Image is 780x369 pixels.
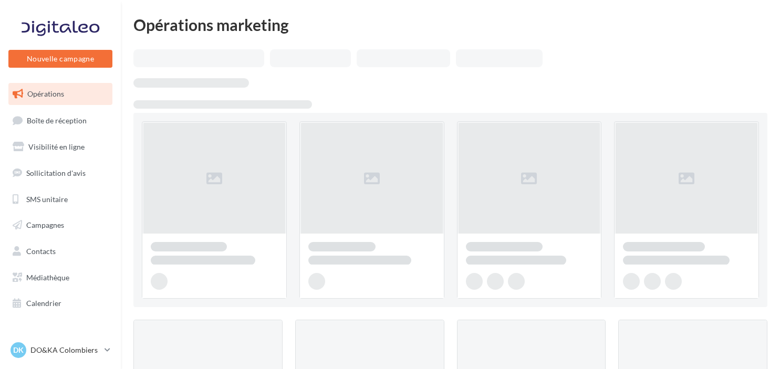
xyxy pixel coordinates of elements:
[27,115,87,124] span: Boîte de réception
[8,340,112,360] a: DK DO&KA Colombiers
[6,136,115,158] a: Visibilité en ligne
[13,345,24,355] span: DK
[26,220,64,229] span: Campagnes
[26,247,56,256] span: Contacts
[26,168,86,177] span: Sollicitation d'avis
[6,267,115,289] a: Médiathèque
[6,240,115,262] a: Contacts
[133,17,767,33] div: Opérations marketing
[27,89,64,98] span: Opérations
[6,214,115,236] a: Campagnes
[30,345,100,355] p: DO&KA Colombiers
[6,109,115,132] a: Boîte de réception
[6,162,115,184] a: Sollicitation d'avis
[6,83,115,105] a: Opérations
[26,194,68,203] span: SMS unitaire
[6,188,115,210] a: SMS unitaire
[6,292,115,314] a: Calendrier
[8,50,112,68] button: Nouvelle campagne
[26,299,61,308] span: Calendrier
[28,142,85,151] span: Visibilité en ligne
[26,273,69,282] span: Médiathèque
